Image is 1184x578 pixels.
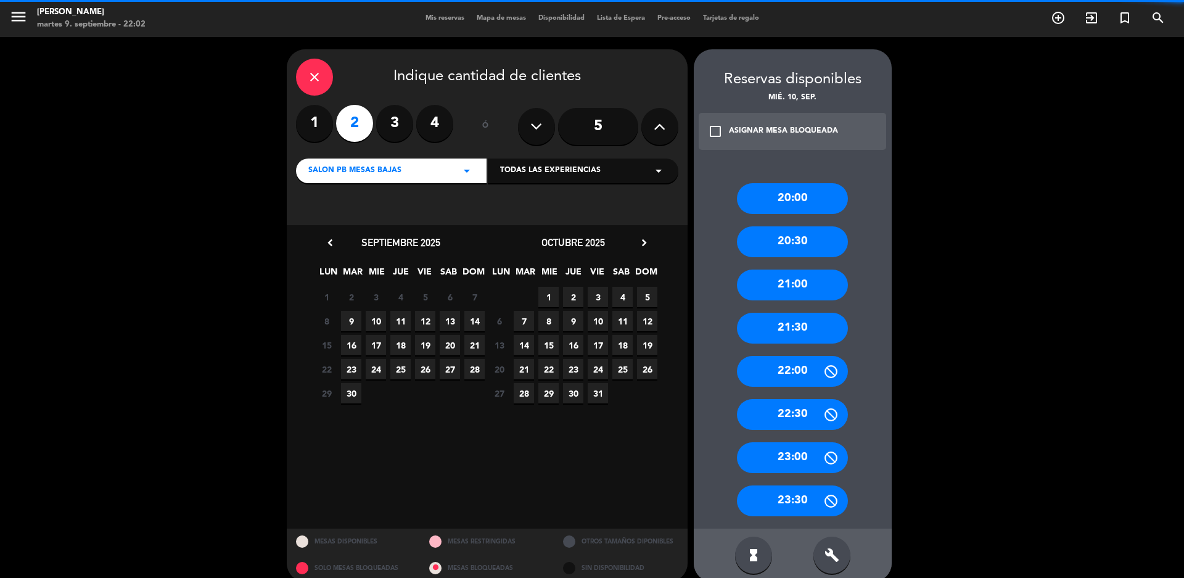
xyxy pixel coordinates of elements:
span: 18 [390,335,411,355]
span: 28 [464,359,485,379]
span: LUN [491,265,511,285]
div: 21:30 [737,313,848,344]
span: DOM [462,265,483,285]
span: 8 [538,311,559,331]
span: SAB [611,265,631,285]
span: 1 [316,287,337,307]
i: chevron_left [324,236,337,249]
span: 3 [588,287,608,307]
label: 2 [336,105,373,142]
i: arrow_drop_down [651,163,666,178]
span: DOM [635,265,656,285]
i: search [1151,10,1165,25]
span: 4 [390,287,411,307]
span: 29 [316,383,337,403]
span: 23 [341,359,361,379]
div: MESAS RESTRINGIDAS [420,529,554,555]
span: MIE [539,265,559,285]
div: 22:30 [737,399,848,430]
span: MAR [342,265,363,285]
span: VIE [414,265,435,285]
span: 16 [563,335,583,355]
div: 23:00 [737,442,848,473]
span: 21 [464,335,485,355]
span: Pre-acceso [651,15,697,22]
span: 12 [637,311,657,331]
i: build [824,548,839,563]
span: 5 [415,287,435,307]
span: 19 [637,335,657,355]
span: 21 [514,359,534,379]
span: 19 [415,335,435,355]
span: SALON PB MESAS BAJAS [308,165,401,177]
span: MIE [366,265,387,285]
span: 14 [464,311,485,331]
span: 3 [366,287,386,307]
div: [PERSON_NAME] [37,6,146,19]
span: Disponibilidad [532,15,591,22]
span: 7 [514,311,534,331]
span: 30 [341,383,361,403]
span: 16 [341,335,361,355]
label: 1 [296,105,333,142]
span: 2 [341,287,361,307]
span: Mapa de mesas [471,15,532,22]
span: MAR [515,265,535,285]
span: 12 [415,311,435,331]
span: LUN [318,265,339,285]
span: 13 [489,335,509,355]
div: 23:30 [737,485,848,516]
span: 10 [588,311,608,331]
span: 15 [538,335,559,355]
span: 11 [390,311,411,331]
div: 20:00 [737,183,848,214]
span: 31 [588,383,608,403]
span: 2 [563,287,583,307]
span: 8 [316,311,337,331]
div: martes 9. septiembre - 22:02 [37,19,146,31]
span: 30 [563,383,583,403]
span: 24 [588,359,608,379]
i: chevron_right [638,236,651,249]
span: Todas las experiencias [500,165,601,177]
span: 18 [612,335,633,355]
div: ó [466,105,506,148]
i: close [307,70,322,85]
span: 17 [588,335,608,355]
div: Indique cantidad de clientes [296,59,678,96]
div: Reservas disponibles [694,68,892,92]
span: 17 [366,335,386,355]
i: turned_in_not [1117,10,1132,25]
span: 4 [612,287,633,307]
span: 14 [514,335,534,355]
span: VIE [587,265,607,285]
span: 28 [514,383,534,403]
span: 27 [489,383,509,403]
span: septiembre 2025 [361,236,440,249]
span: SAB [438,265,459,285]
span: 7 [464,287,485,307]
span: 15 [316,335,337,355]
span: Tarjetas de regalo [697,15,765,22]
span: octubre 2025 [541,236,605,249]
label: 4 [416,105,453,142]
span: JUE [390,265,411,285]
div: 22:00 [737,356,848,387]
span: 11 [612,311,633,331]
span: 6 [489,311,509,331]
span: 25 [612,359,633,379]
span: 10 [366,311,386,331]
div: 21:00 [737,270,848,300]
label: 3 [376,105,413,142]
span: 27 [440,359,460,379]
div: mié. 10, sep. [694,92,892,104]
span: 25 [390,359,411,379]
span: 5 [637,287,657,307]
div: ASIGNAR MESA BLOQUEADA [729,125,838,138]
span: 9 [563,311,583,331]
span: 6 [440,287,460,307]
div: MESAS DISPONIBLES [287,529,421,555]
span: 26 [415,359,435,379]
span: Lista de Espera [591,15,651,22]
span: 1 [538,287,559,307]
